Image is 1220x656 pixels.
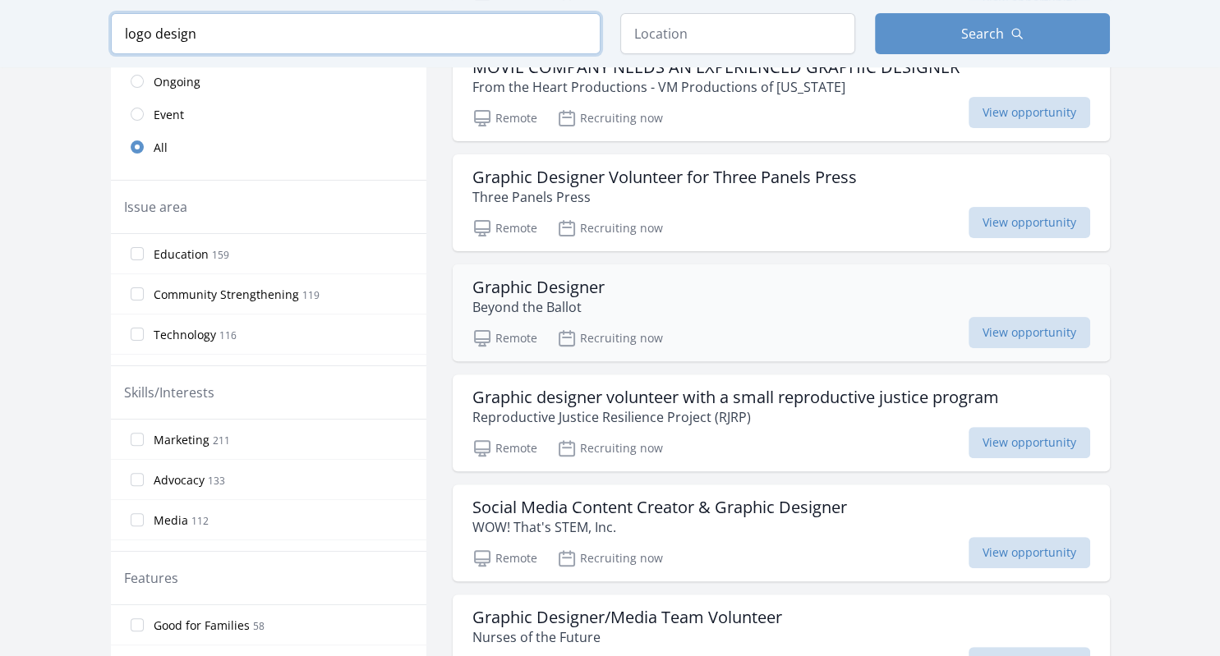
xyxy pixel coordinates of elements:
p: Recruiting now [557,438,663,458]
span: Ongoing [154,74,200,90]
input: Technology 116 [131,328,144,341]
span: View opportunity [969,317,1090,348]
span: 211 [213,434,230,447]
p: Reproductive Justice Resilience Project (RJRP) [472,407,999,427]
input: Marketing 211 [131,433,144,446]
p: Three Panels Press [472,187,857,207]
p: From the Heart Productions - VM Productions of [US_STATE] [472,77,960,97]
h3: Social Media Content Creator & Graphic Designer [472,498,847,517]
span: 112 [191,514,209,528]
h3: Graphic Designer [472,278,605,297]
h3: Graphic designer volunteer with a small reproductive justice program [472,388,999,407]
span: Technology [154,327,216,343]
h3: MOVIE COMPANY NEEDS AN EXPERIENCED GRAPHIC DESIGNER [472,57,960,77]
input: Education 159 [131,247,144,260]
span: Advocacy [154,472,205,489]
a: Graphic Designer Volunteer for Three Panels Press Three Panels Press Remote Recruiting now View o... [453,154,1110,251]
p: Nurses of the Future [472,627,782,647]
span: All [154,140,168,156]
span: 116 [219,328,237,342]
p: Beyond the Ballot [472,297,605,317]
p: Recruiting now [557,548,663,568]
legend: Issue area [124,197,187,217]
a: Ongoing [111,65,426,98]
p: Recruiting now [557,328,663,348]
button: Search [875,13,1110,54]
p: Remote [472,218,537,238]
input: Advocacy 133 [131,473,144,486]
legend: Skills/Interests [124,383,214,402]
input: Good for Families 58 [131,618,144,631]
input: Community Strengthening 119 [131,287,144,300]
span: View opportunity [969,97,1090,128]
a: All [111,131,426,163]
span: 58 [253,619,265,633]
h3: Graphic Designer/Media Team Volunteer [472,608,782,627]
span: Event [154,107,184,123]
a: Graphic Designer Beyond the Ballot Remote Recruiting now View opportunity [453,264,1110,361]
h3: Graphic Designer Volunteer for Three Panels Press [472,167,857,187]
input: Location [620,13,855,54]
p: Remote [472,438,537,458]
a: MOVIE COMPANY NEEDS AN EXPERIENCED GRAPHIC DESIGNER From the Heart Productions - VM Productions o... [453,44,1110,141]
span: 133 [208,474,225,488]
span: Community Strengthening [154,287,299,303]
span: 119 [302,288,320,302]
span: Education [154,246,209,263]
span: 159 [212,248,229,262]
span: Search [961,24,1004,44]
input: Keyword [111,13,601,54]
p: Remote [472,108,537,128]
span: Marketing [154,432,209,448]
span: View opportunity [969,537,1090,568]
span: View opportunity [969,427,1090,458]
a: Event [111,98,426,131]
a: Social Media Content Creator & Graphic Designer WOW! That's STEM, Inc. Remote Recruiting now View... [453,484,1110,581]
p: Remote [472,548,537,568]
span: View opportunity [969,207,1090,238]
p: WOW! That's STEM, Inc. [472,517,847,537]
p: Recruiting now [557,108,663,128]
span: Media [154,512,188,529]
input: Media 112 [131,513,144,526]
span: Good for Families [154,617,250,634]
p: Remote [472,328,537,348]
a: Graphic designer volunteer with a small reproductive justice program Reproductive Justice Resilie... [453,374,1110,471]
p: Recruiting now [557,218,663,238]
legend: Features [124,568,178,588]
